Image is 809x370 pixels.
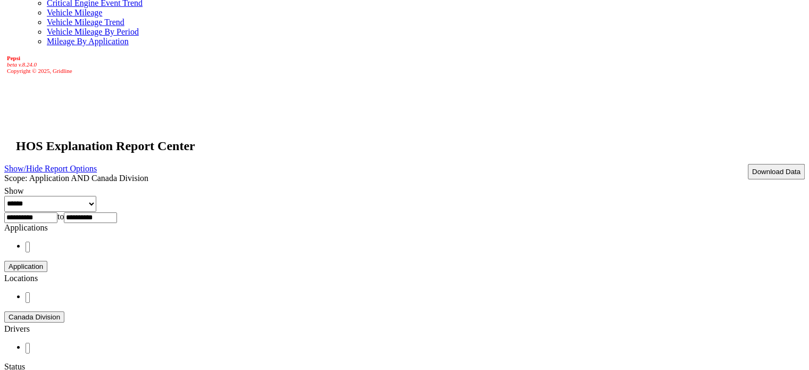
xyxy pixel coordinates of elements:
[4,324,30,333] label: Drivers
[47,18,124,27] a: Vehicle Mileage Trend
[57,212,64,221] span: to
[4,161,97,176] a: Show/Hide Report Options
[4,186,23,195] label: Show
[748,164,805,179] button: Download Data
[4,274,38,283] label: Locations
[47,37,129,46] a: Mileage By Application
[16,139,805,153] h2: HOS Explanation Report Center
[4,174,148,183] span: Scope: Application AND Canada Division
[7,61,37,68] i: beta v.8.24.0
[7,55,805,74] div: Copyright © 2025, Gridline
[4,261,47,272] button: Application
[7,55,20,61] b: Pepsi
[47,8,102,17] a: Vehicle Mileage
[47,27,139,36] a: Vehicle Mileage By Period
[4,311,64,323] button: Canada Division
[4,223,48,232] label: Applications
